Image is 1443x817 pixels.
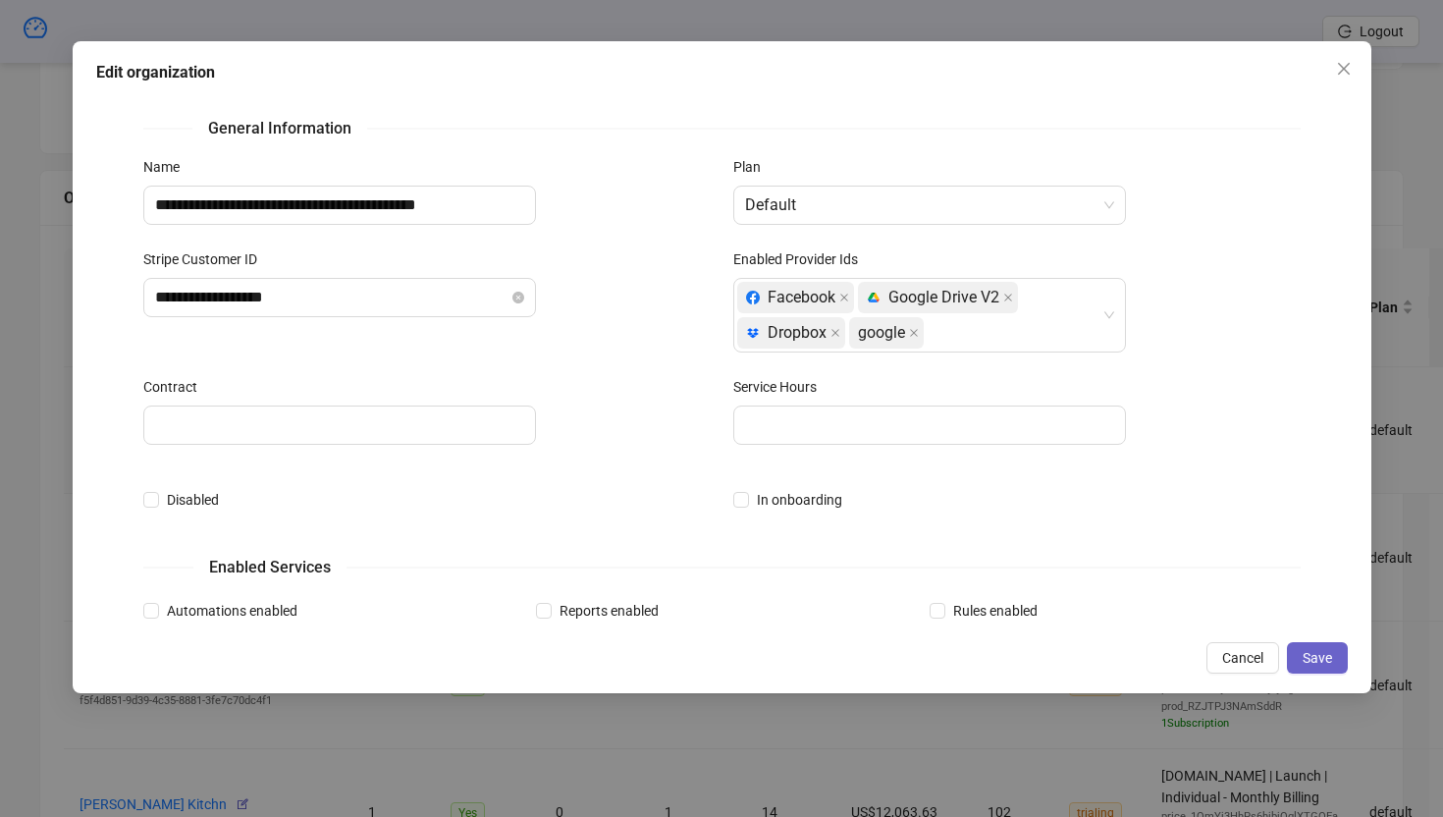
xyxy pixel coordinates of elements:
[143,248,270,270] label: Stripe Customer ID
[1222,650,1263,666] span: Cancel
[143,376,210,398] label: Contract
[733,406,1126,445] input: Service Hours
[1287,642,1348,674] button: Save
[159,600,305,622] span: Automations enabled
[830,328,840,338] span: close
[749,489,850,511] span: In onboarding
[159,489,227,511] span: Disabled
[512,292,524,303] button: close-circle
[1336,61,1352,77] span: close
[1206,642,1279,674] button: Cancel
[1328,53,1360,84] button: Close
[858,318,905,348] span: google
[839,293,849,302] span: close
[1003,293,1013,302] span: close
[745,187,1114,224] span: Default
[96,61,1348,84] div: Edit organization
[155,286,508,309] input: Stripe Customer ID
[867,283,999,312] div: Google Drive V2
[193,555,347,579] span: Enabled Services
[849,317,924,349] span: google
[552,600,667,622] span: Reports enabled
[733,376,829,398] label: Service Hours
[143,186,536,225] input: Name
[733,156,774,178] label: Plan
[1303,650,1332,666] span: Save
[746,283,835,312] div: Facebook
[143,406,536,445] input: Contract
[746,318,827,348] div: Dropbox
[733,248,871,270] label: Enabled Provider Ids
[192,116,367,140] span: General Information
[945,600,1045,622] span: Rules enabled
[909,328,919,338] span: close
[143,156,192,178] label: Name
